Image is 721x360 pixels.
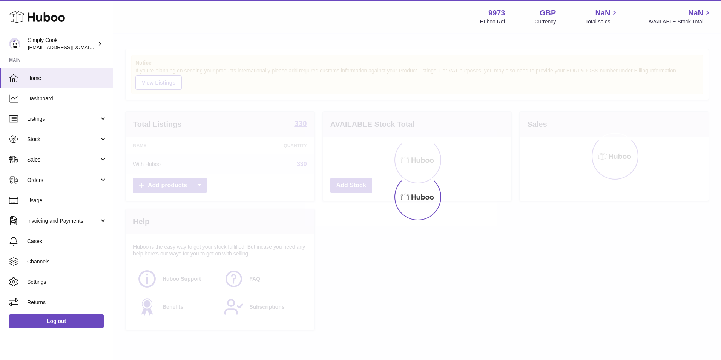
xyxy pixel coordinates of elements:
span: AVAILABLE Stock Total [648,18,712,25]
span: Invoicing and Payments [27,217,99,225]
strong: 9973 [488,8,505,18]
strong: GBP [540,8,556,18]
a: NaN Total sales [585,8,619,25]
a: Log out [9,314,104,328]
span: Stock [27,136,99,143]
span: Sales [27,156,99,163]
span: Total sales [585,18,619,25]
span: Channels [27,258,107,265]
div: Huboo Ref [480,18,505,25]
span: Listings [27,115,99,123]
span: NaN [688,8,703,18]
span: Returns [27,299,107,306]
a: NaN AVAILABLE Stock Total [648,8,712,25]
span: NaN [595,8,610,18]
div: Currency [535,18,556,25]
span: Home [27,75,107,82]
span: Orders [27,177,99,184]
span: Cases [27,238,107,245]
div: Simply Cook [28,37,96,51]
span: Usage [27,197,107,204]
img: internalAdmin-9973@internal.huboo.com [9,38,20,49]
span: Settings [27,278,107,286]
span: [EMAIL_ADDRESS][DOMAIN_NAME] [28,44,111,50]
span: Dashboard [27,95,107,102]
